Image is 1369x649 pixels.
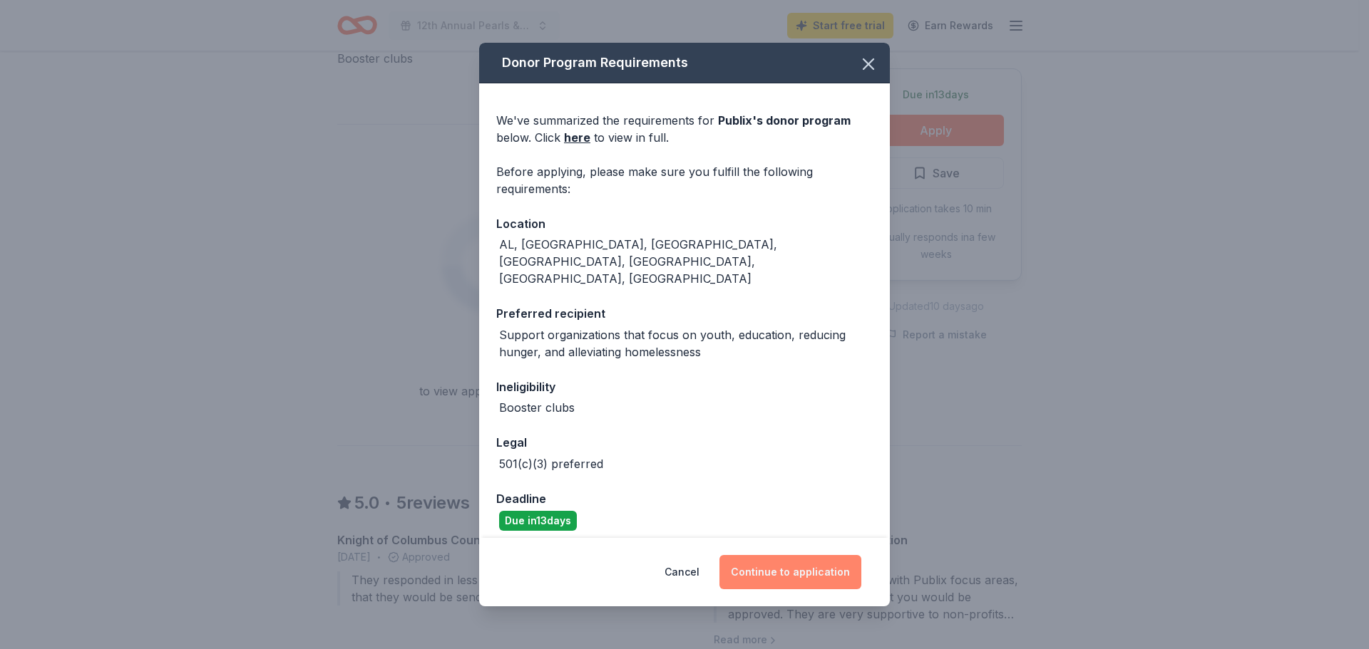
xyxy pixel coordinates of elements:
div: Deadline [496,489,873,508]
div: Legal [496,433,873,452]
div: 501(c)(3) preferred [499,455,603,472]
div: We've summarized the requirements for below. Click to view in full. [496,112,873,146]
div: Ineligibility [496,378,873,396]
div: Location [496,214,873,233]
div: Before applying, please make sure you fulfill the following requirements: [496,163,873,197]
span: Publix 's donor program [718,113,851,128]
a: here [564,129,590,146]
div: Support organizations that focus on youth, education, reducing hunger, and alleviating homelessness [499,326,873,360]
div: Due in 13 days [499,511,577,531]
button: Cancel [665,555,699,589]
div: Donor Program Requirements [479,43,890,83]
div: Booster clubs [499,399,575,416]
button: Continue to application [719,555,861,589]
div: AL, [GEOGRAPHIC_DATA], [GEOGRAPHIC_DATA], [GEOGRAPHIC_DATA], [GEOGRAPHIC_DATA], [GEOGRAPHIC_DATA]... [499,236,873,287]
div: Preferred recipient [496,304,873,323]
